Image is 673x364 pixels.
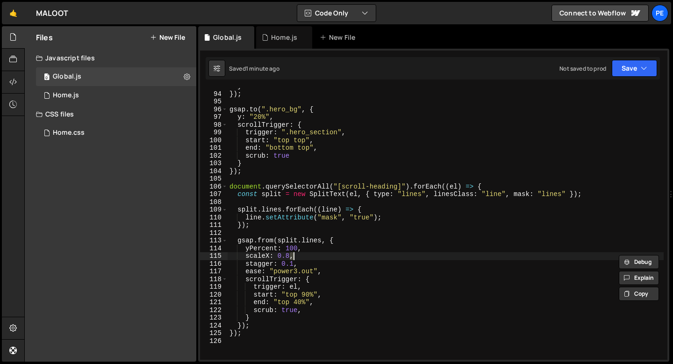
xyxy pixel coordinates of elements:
[53,91,79,100] div: Home.js
[25,49,196,67] div: Javascript files
[200,160,228,167] div: 103
[200,152,228,160] div: 102
[200,144,228,152] div: 101
[200,137,228,145] div: 100
[200,260,228,268] div: 116
[150,34,185,41] button: New File
[200,276,228,284] div: 118
[44,74,50,81] span: 0
[652,5,668,22] a: Pe
[200,337,228,345] div: 126
[200,214,228,222] div: 110
[297,5,376,22] button: Code Only
[200,106,228,114] div: 96
[200,206,228,214] div: 109
[200,190,228,198] div: 107
[200,252,228,260] div: 115
[200,329,228,337] div: 125
[320,33,359,42] div: New File
[200,237,228,245] div: 113
[551,5,649,22] a: Connect to Webflow
[200,98,228,106] div: 95
[200,291,228,299] div: 120
[53,129,85,137] div: Home.css
[200,245,228,253] div: 114
[36,7,68,19] div: MALOOT
[36,32,53,43] h2: Files
[25,105,196,124] div: CSS files
[2,2,25,24] a: 🤙
[200,314,228,322] div: 123
[200,183,228,191] div: 106
[200,306,228,314] div: 122
[200,322,228,330] div: 124
[53,73,81,81] div: Global.js
[200,113,228,121] div: 97
[200,229,228,237] div: 112
[200,198,228,206] div: 108
[200,121,228,129] div: 98
[619,271,659,285] button: Explain
[200,129,228,137] div: 99
[36,86,196,105] div: 16127/43336.js
[200,175,228,183] div: 105
[213,33,242,42] div: Global.js
[200,298,228,306] div: 121
[200,221,228,229] div: 111
[271,33,297,42] div: Home.js
[200,283,228,291] div: 119
[619,287,659,301] button: Copy
[200,167,228,175] div: 104
[612,60,657,77] button: Save
[200,268,228,276] div: 117
[619,255,659,269] button: Debug
[36,124,196,142] div: 16127/43667.css
[559,65,606,73] div: Not saved to prod
[36,67,196,86] div: 16127/43325.js
[200,90,228,98] div: 94
[229,65,279,73] div: Saved
[246,65,279,73] div: 1 minute ago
